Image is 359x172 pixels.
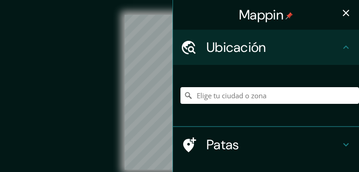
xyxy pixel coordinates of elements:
canvas: Mapa [125,15,234,170]
font: Patas [206,136,239,153]
font: Ubicación [206,38,266,56]
img: pin-icon.png [286,12,293,19]
font: Mappin [239,6,284,24]
input: Elige tu ciudad o zona [180,87,359,104]
div: Patas [173,127,359,162]
div: Ubicación [173,30,359,65]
